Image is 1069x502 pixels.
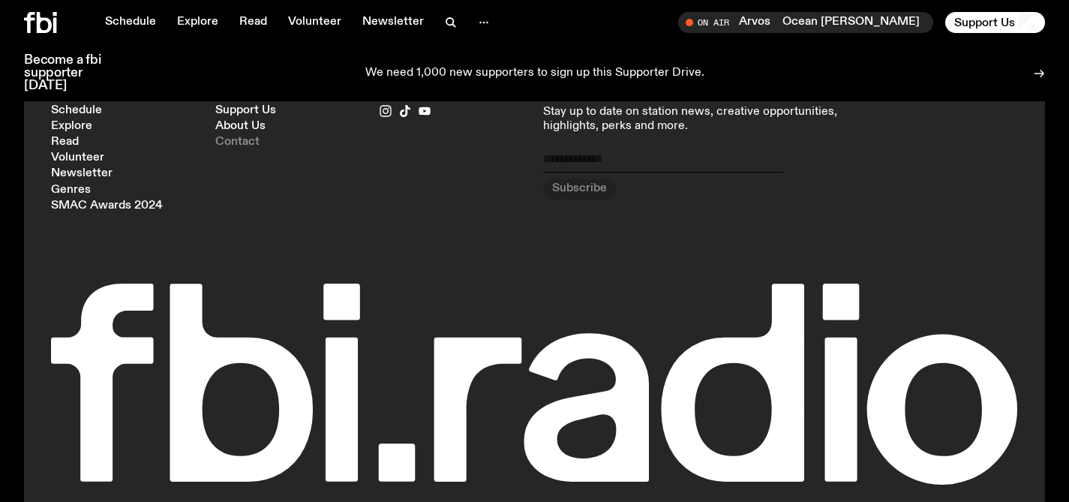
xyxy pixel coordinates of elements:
[678,12,933,33] button: On AirOcean [PERSON_NAME] & Angus x [DATE] ArvosOcean [PERSON_NAME] & Angus x [DATE] Arvos
[543,179,616,200] button: Subscribe
[96,12,165,33] a: Schedule
[51,137,79,148] a: Read
[279,12,350,33] a: Volunteer
[353,12,433,33] a: Newsletter
[215,105,276,116] a: Support Us
[215,137,260,148] a: Contact
[51,105,102,116] a: Schedule
[365,67,704,80] p: We need 1,000 new supporters to sign up this Supporter Drive.
[51,152,104,164] a: Volunteer
[168,12,227,33] a: Explore
[954,16,1015,29] span: Support Us
[51,185,91,196] a: Genres
[230,12,276,33] a: Read
[945,12,1045,33] button: Support Us
[543,105,854,134] p: Stay up to date on station news, creative opportunities, highlights, perks and more.
[24,54,120,92] h3: Become a fbi supporter [DATE]
[51,200,163,212] a: SMAC Awards 2024
[51,168,113,179] a: Newsletter
[215,121,266,132] a: About Us
[51,121,92,132] a: Explore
